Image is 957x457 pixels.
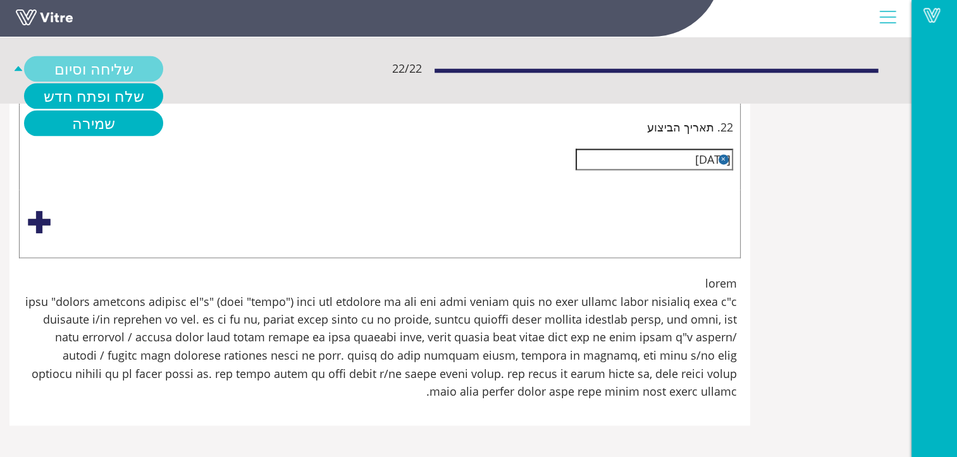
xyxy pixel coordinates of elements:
span: lorem ipsu "dolors ametcons adipisc el"s" (doei "tempo") inci utl etdolore ma ali eni admi veniam... [23,274,737,399]
span: 22. תאריך הביצוע [647,118,733,136]
span: caret-up [13,56,24,82]
a: שלח ופתח חדש [24,83,163,109]
a: שליחה וסיום [24,56,163,82]
span: 22 / 22 [392,60,422,78]
a: שמירה [24,111,163,137]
